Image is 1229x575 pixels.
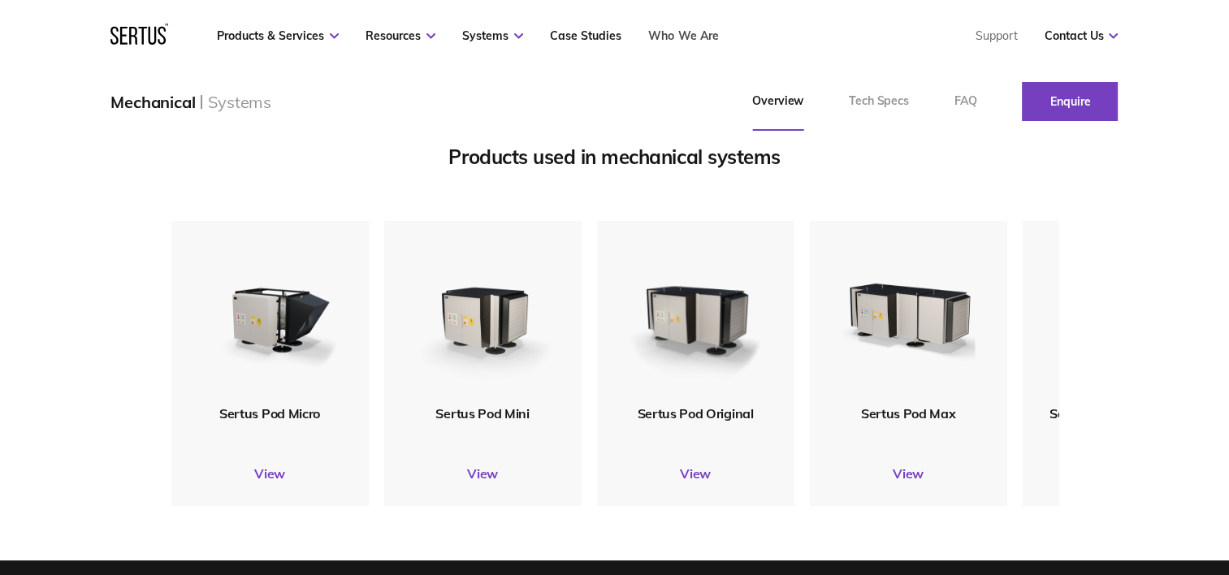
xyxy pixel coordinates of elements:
a: Tech Specs [826,72,932,131]
a: Contact Us [1044,28,1118,43]
a: Resources [366,28,435,43]
a: View [1023,465,1219,482]
a: Products & Services [217,28,339,43]
div: Mechanical [110,92,195,112]
a: Enquire [1022,82,1118,121]
a: View [597,465,794,482]
a: View [384,465,581,482]
a: Support [975,28,1017,43]
div: Systems [208,92,271,112]
a: View [171,465,368,482]
a: Who We Are [648,28,718,43]
a: Systems [462,28,523,43]
span: Sertus Pod Max [860,405,955,422]
span: Sertus Pod Original [637,405,753,422]
span: Sertus Pod Mini Vertical [1049,405,1192,422]
iframe: Chat Widget [1148,497,1229,575]
div: Products used in mechanical systems [171,145,1058,169]
a: Case Studies [550,28,621,43]
span: Sertus Pod Mini [435,405,529,422]
span: Sertus Pod Micro [219,405,320,422]
a: View [810,465,1006,482]
a: FAQ [932,72,1000,131]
